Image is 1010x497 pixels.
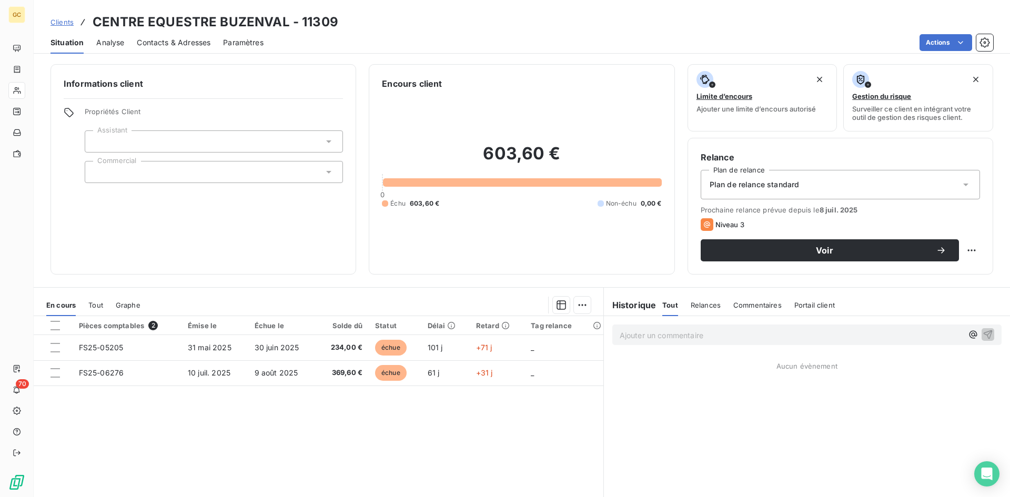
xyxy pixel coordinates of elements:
span: 369,60 € [322,368,362,378]
span: Ajouter une limite d’encours autorisé [696,105,816,113]
span: Prochaine relance prévue depuis le [701,206,980,214]
span: +31 j [476,368,493,377]
span: 10 juil. 2025 [188,368,230,377]
span: Niveau 3 [715,220,744,229]
span: Situation [50,37,84,48]
span: 70 [16,379,29,389]
h3: CENTRE EQUESTRE BUZENVAL - 11309 [93,13,338,32]
span: Surveiller ce client en intégrant votre outil de gestion des risques client. [852,105,984,121]
span: 234,00 € [322,342,362,353]
button: Gestion du risqueSurveiller ce client en intégrant votre outil de gestion des risques client. [843,64,993,131]
span: Paramètres [223,37,264,48]
span: Propriétés Client [85,107,343,122]
span: Commentaires [733,301,782,309]
span: Graphe [116,301,140,309]
div: Pièces comptables [79,321,175,330]
div: Délai [428,321,463,330]
span: Plan de relance standard [710,179,800,190]
a: Clients [50,17,74,27]
span: +71 j [476,343,492,352]
div: Retard [476,321,518,330]
span: 0 [380,190,385,199]
span: Portail client [794,301,835,309]
span: 2 [148,321,158,330]
h6: Historique [604,299,656,311]
h2: 603,60 € [382,143,661,175]
span: 8 juil. 2025 [820,206,858,214]
span: échue [375,340,407,356]
div: Émise le [188,321,242,330]
span: Non-échu [606,199,637,208]
span: Tout [662,301,678,309]
span: 31 mai 2025 [188,343,231,352]
span: 101 j [428,343,443,352]
img: Logo LeanPay [8,474,25,491]
button: Voir [701,239,959,261]
span: Échu [390,199,406,208]
input: Ajouter une valeur [94,167,102,177]
span: 603,60 € [410,199,439,208]
span: En cours [46,301,76,309]
span: 61 j [428,368,440,377]
h6: Encours client [382,77,442,90]
span: FS25-06276 [79,368,124,377]
span: Aucun évènement [776,362,837,370]
span: Analyse [96,37,124,48]
button: Actions [920,34,972,51]
span: Gestion du risque [852,92,911,100]
span: Tout [88,301,103,309]
span: Limite d’encours [696,92,752,100]
h6: Informations client [64,77,343,90]
span: 9 août 2025 [255,368,298,377]
span: Contacts & Adresses [137,37,210,48]
div: Open Intercom Messenger [974,461,999,486]
span: échue [375,365,407,381]
div: Statut [375,321,415,330]
span: _ [531,343,534,352]
button: Limite d’encoursAjouter une limite d’encours autorisé [688,64,837,131]
h6: Relance [701,151,980,164]
div: Échue le [255,321,310,330]
span: _ [531,368,534,377]
span: Voir [713,246,936,255]
div: Tag relance [531,321,597,330]
span: Clients [50,18,74,26]
div: GC [8,6,25,23]
span: 30 juin 2025 [255,343,299,352]
input: Ajouter une valeur [94,137,102,146]
div: Solde dû [322,321,362,330]
span: 0,00 € [641,199,662,208]
span: Relances [691,301,721,309]
span: FS25-05205 [79,343,124,352]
